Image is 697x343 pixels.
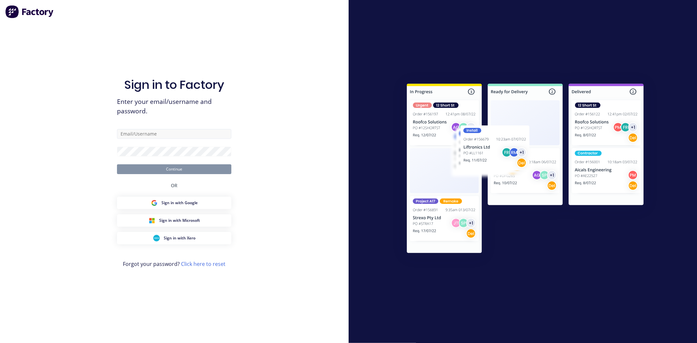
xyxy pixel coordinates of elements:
span: Enter your email/username and password. [117,97,231,116]
div: OR [171,174,177,197]
h1: Sign in to Factory [124,78,224,92]
span: Forgot your password? [123,260,225,268]
span: Sign in with Google [161,200,198,206]
span: Sign in with Xero [164,235,195,241]
img: Microsoft Sign in [149,217,155,224]
img: Sign in [392,71,658,269]
a: Click here to reset [181,260,225,268]
button: Google Sign inSign in with Google [117,197,231,209]
img: Xero Sign in [153,235,160,241]
button: Continue [117,164,231,174]
input: Email/Username [117,129,231,139]
span: Sign in with Microsoft [159,218,200,223]
button: Xero Sign inSign in with Xero [117,232,231,244]
img: Google Sign in [151,200,158,206]
img: Factory [5,5,54,18]
button: Microsoft Sign inSign in with Microsoft [117,214,231,227]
